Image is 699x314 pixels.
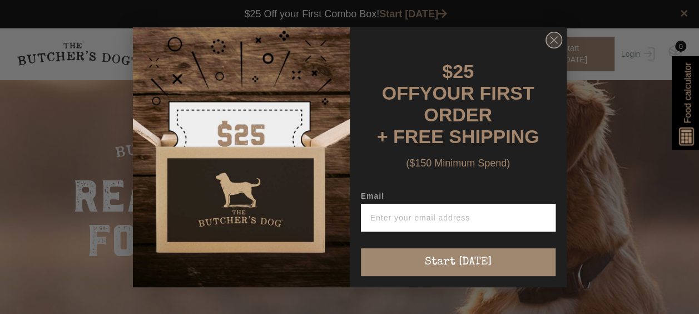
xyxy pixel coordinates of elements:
input: Enter your email address [361,204,556,232]
button: Start [DATE] [361,248,556,276]
span: ($150 Minimum Spend) [406,158,510,169]
span: $25 OFF [382,61,474,104]
label: Email [361,192,556,204]
img: d0d537dc-5429-4832-8318-9955428ea0a1.jpeg [133,27,350,287]
span: YOUR FIRST ORDER + FREE SHIPPING [377,82,539,147]
button: Close dialog [546,32,562,48]
span: Food calculator [681,62,694,123]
